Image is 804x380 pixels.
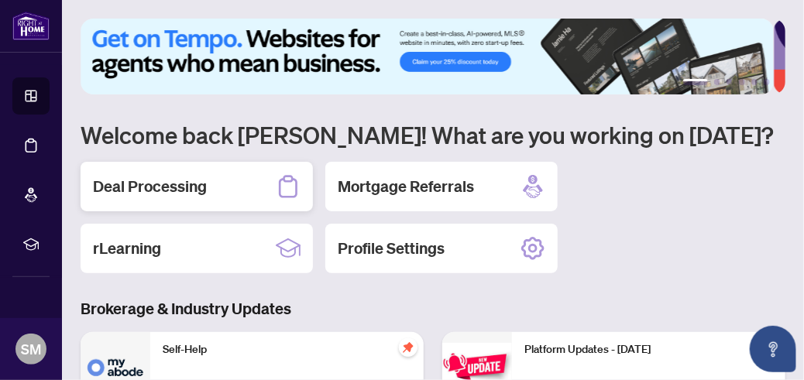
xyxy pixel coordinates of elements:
[338,176,474,197] h2: Mortgage Referrals
[751,79,758,85] button: 5
[750,326,796,372] button: Open asap
[739,79,745,85] button: 4
[93,238,161,259] h2: rLearning
[714,79,720,85] button: 2
[81,19,774,94] img: Slide 0
[12,12,50,40] img: logo
[399,338,417,357] span: pushpin
[21,338,41,360] span: SM
[338,238,445,259] h2: Profile Settings
[81,120,785,149] h1: Welcome back [PERSON_NAME]! What are you working on [DATE]?
[93,176,207,197] h2: Deal Processing
[727,79,733,85] button: 3
[81,298,785,320] h3: Brokerage & Industry Updates
[683,79,708,85] button: 1
[764,79,770,85] button: 6
[163,341,411,358] p: Self-Help
[524,341,773,358] p: Platform Updates - [DATE]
